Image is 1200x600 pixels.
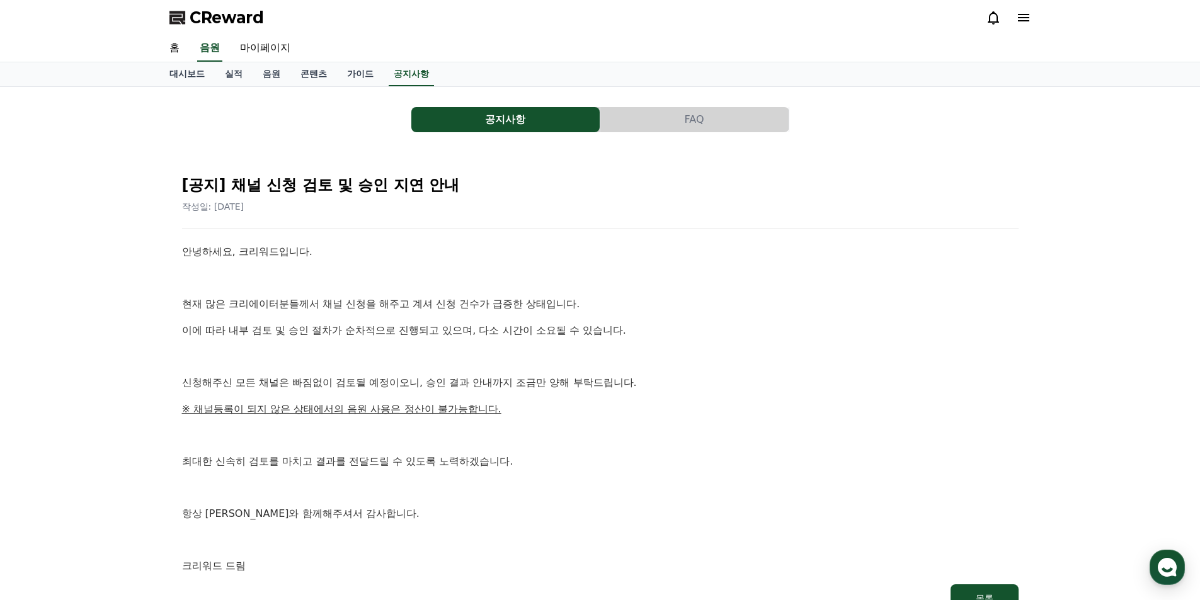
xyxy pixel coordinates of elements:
u: ※ 채널등록이 되지 않은 상태에서의 음원 사용은 정산이 불가능합니다. [182,403,501,415]
p: 크리워드 드림 [182,558,1019,574]
h2: [공지] 채널 신청 검토 및 승인 지연 안내 [182,175,1019,195]
a: 마이페이지 [230,35,300,62]
button: 공지사항 [411,107,600,132]
p: 안녕하세요, 크리워드입니다. [182,244,1019,260]
a: 홈 [159,35,190,62]
a: 실적 [215,62,253,86]
a: 가이드 [337,62,384,86]
p: 이에 따라 내부 검토 및 승인 절차가 순차적으로 진행되고 있으며, 다소 시간이 소요될 수 있습니다. [182,322,1019,339]
span: CReward [190,8,264,28]
a: 공지사항 [389,62,434,86]
button: FAQ [600,107,789,132]
a: 콘텐츠 [290,62,337,86]
a: 대시보드 [159,62,215,86]
span: 홈 [40,418,47,428]
p: 현재 많은 크리에이터분들께서 채널 신청을 해주고 계셔 신청 건수가 급증한 상태입니다. [182,296,1019,312]
a: 대화 [83,399,163,431]
p: 항상 [PERSON_NAME]와 함께해주셔서 감사합니다. [182,506,1019,522]
span: 작성일: [DATE] [182,201,244,212]
a: CReward [169,8,264,28]
p: 신청해주신 모든 채널은 빠짐없이 검토될 예정이오니, 승인 결과 안내까지 조금만 양해 부탁드립니다. [182,375,1019,391]
a: 음원 [253,62,290,86]
a: 홈 [4,399,83,431]
a: FAQ [600,107,789,132]
p: 최대한 신속히 검토를 마치고 결과를 전달드릴 수 있도록 노력하겠습니다. [182,453,1019,470]
span: 대화 [115,419,130,429]
span: 설정 [195,418,210,428]
a: 음원 [197,35,222,62]
a: 설정 [163,399,242,431]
